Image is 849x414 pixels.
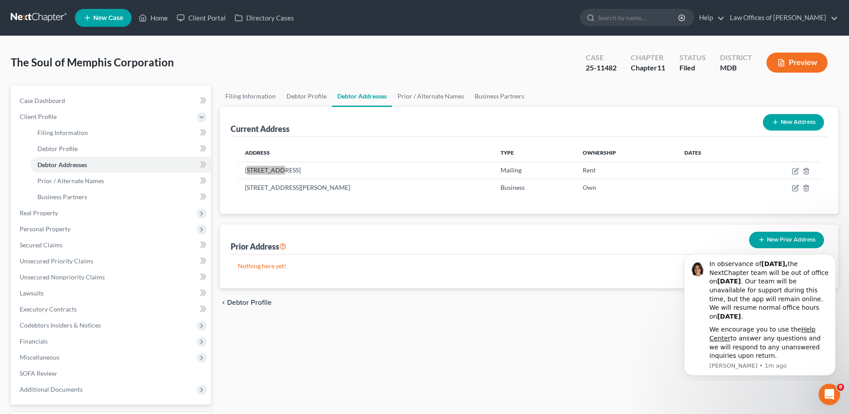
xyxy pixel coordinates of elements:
[12,301,211,317] a: Executory Contracts
[172,10,230,26] a: Client Portal
[220,299,227,306] i: chevron_left
[576,144,678,162] th: Ownership
[37,129,88,136] span: Filing Information
[12,93,211,109] a: Case Dashboard
[37,145,78,152] span: Debtor Profile
[20,273,105,281] span: Unsecured Nonpriority Claims
[20,113,57,120] span: Client Profile
[231,241,286,252] div: Prior Address
[12,237,211,253] a: Secured Claims
[30,141,211,157] a: Debtor Profile
[238,162,493,179] td: [STREET_ADDRESS]
[93,15,123,21] span: New Case
[20,337,48,345] span: Financials
[227,299,272,306] span: Debtor Profile
[238,179,493,196] td: [STREET_ADDRESS][PERSON_NAME]
[220,86,281,107] a: Filing Information
[20,369,57,377] span: SOFA Review
[677,144,744,162] th: Dates
[20,289,44,297] span: Lawsuits
[657,63,665,72] span: 11
[749,232,824,248] button: New Prior Address
[332,86,392,107] a: Debtor Addresses
[576,179,678,196] td: Own
[631,63,665,73] div: Chapter
[20,305,77,313] span: Executory Contracts
[586,53,617,63] div: Case
[12,253,211,269] a: Unsecured Priority Claims
[837,384,844,391] span: 8
[37,161,87,168] span: Debtor Addresses
[20,241,62,249] span: Secured Claims
[30,157,211,173] a: Debtor Addresses
[671,246,849,381] iframe: Intercom notifications message
[586,63,617,73] div: 25-11482
[11,56,174,69] span: The Soul of Memphis Corporation
[493,179,576,196] td: Business
[469,86,530,107] a: Business Partners
[725,10,838,26] a: Law Offices of [PERSON_NAME]
[720,53,752,63] div: District
[20,97,65,104] span: Case Dashboard
[30,125,211,141] a: Filing Information
[30,173,211,189] a: Prior / Alternate Names
[220,299,272,306] button: chevron_left Debtor Profile
[766,53,828,73] button: Preview
[20,209,58,217] span: Real Property
[281,86,332,107] a: Debtor Profile
[493,144,576,162] th: Type
[679,63,706,73] div: Filed
[30,189,211,205] a: Business Partners
[20,257,93,265] span: Unsecured Priority Claims
[20,321,101,329] span: Codebtors Insiders & Notices
[231,123,290,134] div: Current Address
[819,384,840,405] iframe: Intercom live chat
[134,10,172,26] a: Home
[576,162,678,179] td: Rent
[12,269,211,285] a: Unsecured Nonpriority Claims
[20,225,70,233] span: Personal Property
[493,162,576,179] td: Mailing
[20,385,83,393] span: Additional Documents
[230,10,298,26] a: Directory Cases
[631,53,665,63] div: Chapter
[679,53,706,63] div: Status
[598,9,679,26] input: Search by name...
[720,63,752,73] div: MDB
[392,86,469,107] a: Prior / Alternate Names
[238,262,820,271] p: Nothing here yet!
[20,353,59,361] span: Miscellaneous
[238,144,493,162] th: Address
[37,177,104,184] span: Prior / Alternate Names
[763,114,824,131] button: New Address
[12,285,211,301] a: Lawsuits
[695,10,725,26] a: Help
[37,193,87,201] span: Business Partners
[12,365,211,381] a: SOFA Review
